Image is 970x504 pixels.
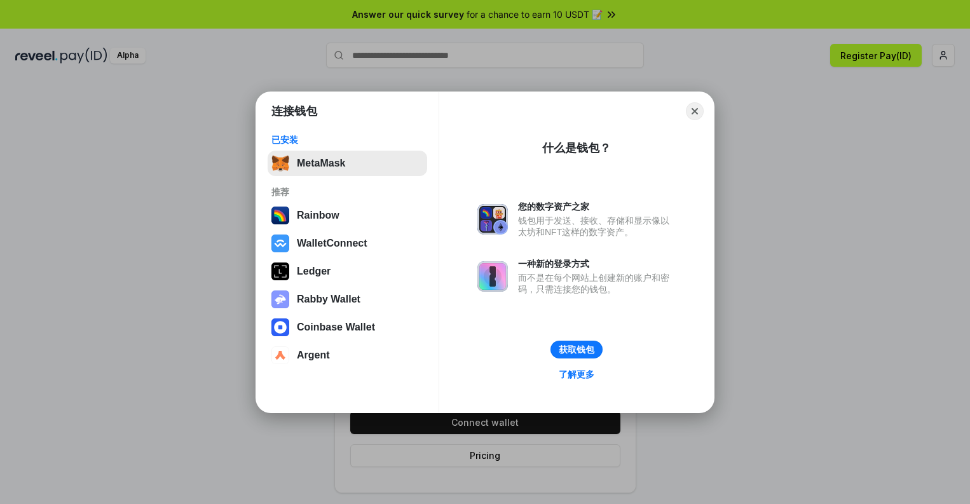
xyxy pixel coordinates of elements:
div: Rabby Wallet [297,294,360,305]
img: svg+xml,%3Csvg%20width%3D%2228%22%20height%3D%2228%22%20viewBox%3D%220%200%2028%2028%22%20fill%3D... [271,318,289,336]
div: 您的数字资产之家 [518,201,676,212]
a: 了解更多 [551,366,602,383]
div: 而不是在每个网站上创建新的账户和密码，只需连接您的钱包。 [518,272,676,295]
div: Rainbow [297,210,339,221]
div: Coinbase Wallet [297,322,375,333]
img: svg+xml,%3Csvg%20fill%3D%22none%22%20height%3D%2233%22%20viewBox%3D%220%200%2035%2033%22%20width%... [271,154,289,172]
div: 一种新的登录方式 [518,258,676,269]
button: 获取钱包 [550,341,603,358]
button: Close [686,102,704,120]
h1: 连接钱包 [271,104,317,119]
img: svg+xml,%3Csvg%20width%3D%2228%22%20height%3D%2228%22%20viewBox%3D%220%200%2028%2028%22%20fill%3D... [271,346,289,364]
img: svg+xml,%3Csvg%20xmlns%3D%22http%3A%2F%2Fwww.w3.org%2F2000%2Fsvg%22%20fill%3D%22none%22%20viewBox... [477,204,508,235]
div: 了解更多 [559,369,594,380]
button: Ledger [268,259,427,284]
div: 获取钱包 [559,344,594,355]
div: 什么是钱包？ [542,140,611,156]
img: svg+xml,%3Csvg%20width%3D%22120%22%20height%3D%22120%22%20viewBox%3D%220%200%20120%20120%22%20fil... [271,207,289,224]
button: MetaMask [268,151,427,176]
div: MetaMask [297,158,345,169]
div: 已安装 [271,134,423,146]
div: 推荐 [271,186,423,198]
button: Argent [268,343,427,368]
div: 钱包用于发送、接收、存储和显示像以太坊和NFT这样的数字资产。 [518,215,676,238]
div: WalletConnect [297,238,367,249]
button: WalletConnect [268,231,427,256]
img: svg+xml,%3Csvg%20xmlns%3D%22http%3A%2F%2Fwww.w3.org%2F2000%2Fsvg%22%20fill%3D%22none%22%20viewBox... [477,261,508,292]
button: Coinbase Wallet [268,315,427,340]
div: Ledger [297,266,331,277]
div: Argent [297,350,330,361]
img: svg+xml,%3Csvg%20xmlns%3D%22http%3A%2F%2Fwww.w3.org%2F2000%2Fsvg%22%20width%3D%2228%22%20height%3... [271,262,289,280]
img: svg+xml,%3Csvg%20xmlns%3D%22http%3A%2F%2Fwww.w3.org%2F2000%2Fsvg%22%20fill%3D%22none%22%20viewBox... [271,290,289,308]
button: Rabby Wallet [268,287,427,312]
img: svg+xml,%3Csvg%20width%3D%2228%22%20height%3D%2228%22%20viewBox%3D%220%200%2028%2028%22%20fill%3D... [271,235,289,252]
button: Rainbow [268,203,427,228]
